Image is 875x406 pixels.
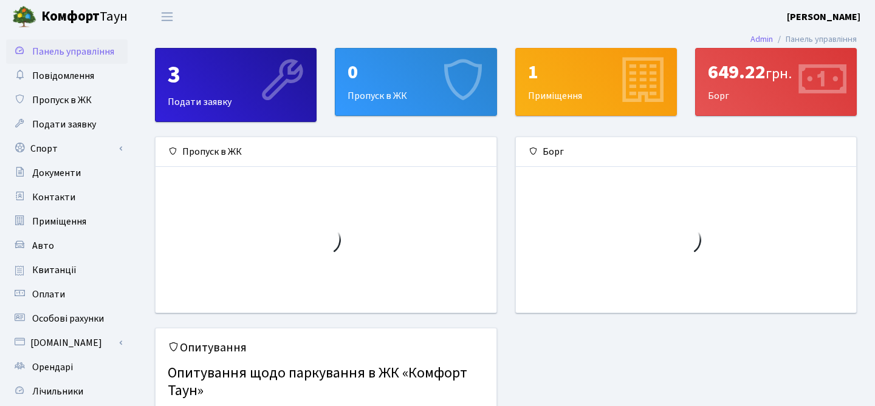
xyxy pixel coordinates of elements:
[516,137,857,167] div: Борг
[787,10,860,24] a: [PERSON_NAME]
[6,88,128,112] a: Пропуск в ЖК
[335,48,496,116] a: 0Пропуск в ЖК
[750,33,773,46] a: Admin
[6,209,128,234] a: Приміщення
[41,7,100,26] b: Комфорт
[168,340,484,355] h5: Опитування
[6,282,128,306] a: Оплати
[32,385,83,398] span: Лічильники
[32,45,114,58] span: Панель управління
[32,166,81,180] span: Документи
[32,69,94,83] span: Повідомлення
[32,239,54,252] span: Авто
[6,137,128,161] a: Спорт
[6,355,128,379] a: Орендарі
[516,49,676,115] div: Приміщення
[528,61,664,84] div: 1
[32,263,77,277] span: Квитанції
[6,306,128,331] a: Особові рахунки
[696,49,856,115] div: Борг
[152,7,182,27] button: Переключити навігацію
[32,215,86,228] span: Приміщення
[155,48,317,122] a: 3Подати заявку
[6,331,128,355] a: [DOMAIN_NAME]
[515,48,677,116] a: 1Приміщення
[708,61,844,84] div: 649.22
[6,64,128,88] a: Повідомлення
[32,191,75,204] span: Контакти
[6,112,128,137] a: Подати заявку
[6,258,128,282] a: Квитанції
[32,93,92,107] span: Пропуск в ЖК
[32,312,104,325] span: Особові рахунки
[168,61,304,90] div: 3
[335,49,496,115] div: Пропуск в ЖК
[168,360,484,405] h4: Опитування щодо паркування в ЖК «Комфорт Таун»
[32,118,96,131] span: Подати заявку
[41,7,128,27] span: Таун
[32,288,65,301] span: Оплати
[6,39,128,64] a: Панель управління
[32,360,73,374] span: Орендарі
[766,63,792,84] span: грн.
[156,137,496,167] div: Пропуск в ЖК
[156,49,316,121] div: Подати заявку
[12,5,36,29] img: logo.png
[6,379,128,404] a: Лічильники
[6,234,128,258] a: Авто
[732,27,875,52] nav: breadcrumb
[773,33,857,46] li: Панель управління
[6,185,128,209] a: Контакти
[348,61,484,84] div: 0
[6,161,128,185] a: Документи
